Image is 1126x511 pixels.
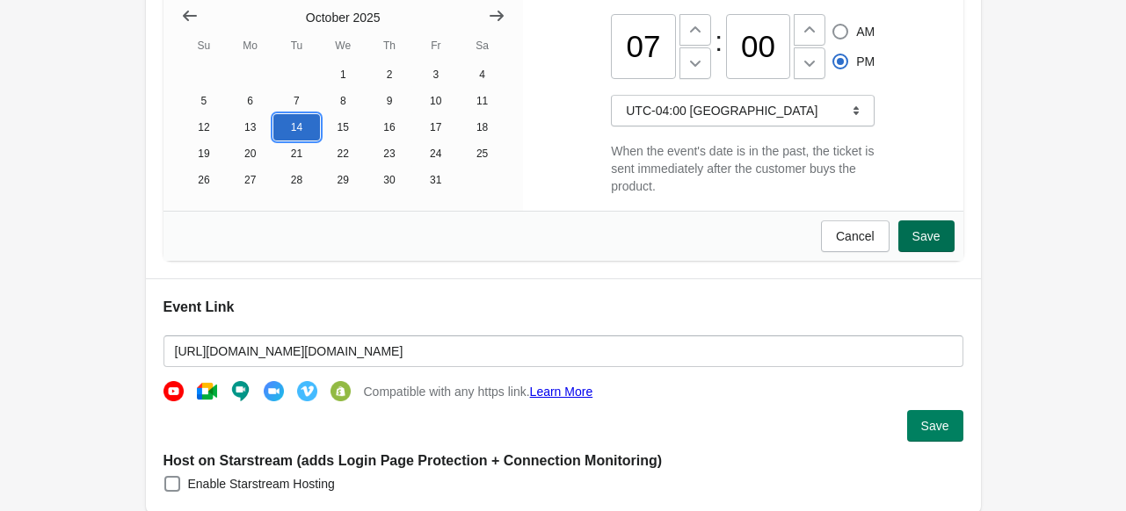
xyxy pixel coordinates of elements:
[921,419,949,433] span: Save
[230,381,251,401] img: hangout-ee6acdd14049546910bffd711ce10325.png
[273,30,320,61] th: Tuesday
[715,32,723,50] div: :
[320,61,367,88] button: Wednesday October 1 2025
[856,23,875,40] span: AM
[163,381,184,401] img: youtube-b4f2b64af1b614ce26dc15ab005f3ec1.png
[227,140,273,167] button: Monday October 20 2025
[459,114,505,140] button: Saturday October 18 2025
[367,114,413,140] button: Thursday October 16 2025
[181,167,228,193] button: Sunday October 26 2025
[227,114,273,140] button: Monday October 13 2025
[412,167,459,193] button: Friday October 31 2025
[331,381,351,401] img: shopify-b17b33348d1e82e582ef0e2c9e9faf47.png
[412,114,459,140] button: Friday October 17 2025
[412,30,459,61] th: Friday
[412,88,459,114] button: Friday October 10 2025
[856,53,875,70] span: PM
[459,88,505,114] button: Saturday October 11 2025
[273,167,320,193] button: Tuesday October 28 2025
[181,30,228,61] th: Sunday
[367,61,413,88] button: Thursday October 2 2025
[364,383,593,400] span: Compatible with any https link.
[188,475,335,493] span: Enable Starstream Hosting
[530,385,593,399] a: Learn More
[367,140,413,167] button: Thursday October 23 2025
[367,167,413,193] button: Thursday October 30 2025
[836,229,875,243] span: Cancel
[320,140,367,167] button: Wednesday October 22 2025
[227,88,273,114] button: Monday October 6 2025
[907,410,963,442] button: Save
[163,335,963,367] input: https://secret-url.com
[320,167,367,193] button: Wednesday October 29 2025
[227,167,273,193] button: Monday October 27 2025
[912,229,941,243] span: Save
[264,381,284,401] img: zoom-d2aebb472394d9f99a89fc36b09dd972.png
[898,220,955,252] button: Save
[412,61,459,88] button: Friday October 3 2025
[320,30,367,61] th: Wednesday
[821,220,890,252] button: Cancel
[273,88,320,114] button: Tuesday October 7 2025
[320,88,367,114] button: Wednesday October 8 2025
[611,95,875,126] button: UTC-04:00 [GEOGRAPHIC_DATA]
[273,114,320,140] button: Tuesday October 14 2025
[459,140,505,167] button: Saturday October 25 2025
[412,140,459,167] button: Friday October 24 2025
[459,30,505,61] th: Saturday
[227,30,273,61] th: Monday
[197,381,217,401] img: google-meeting-003a4ac0a6bd29934347c2d6ec0e8d4d.png
[459,61,505,88] button: Saturday October 4 2025
[367,88,413,114] button: Thursday October 9 2025
[320,114,367,140] button: Wednesday October 15 2025
[181,88,228,114] button: Sunday October 5 2025
[611,144,874,193] span: When the event's date is in the past, the ticket is sent immediately after the customer buys the ...
[273,140,320,167] button: Tuesday October 21 2025
[181,114,228,140] button: Sunday October 12 2025
[163,297,963,318] h2: Event Link
[181,140,228,167] button: Sunday October 19 2025
[163,450,963,471] h2: Host on Starstream (adds Login Page Protection + Connection Monitoring)
[626,104,817,118] span: UTC-04:00 [GEOGRAPHIC_DATA]
[367,30,413,61] th: Thursday
[297,381,317,401] img: vimeo-560bbffc7e56379122b0da8638c6b73a.png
